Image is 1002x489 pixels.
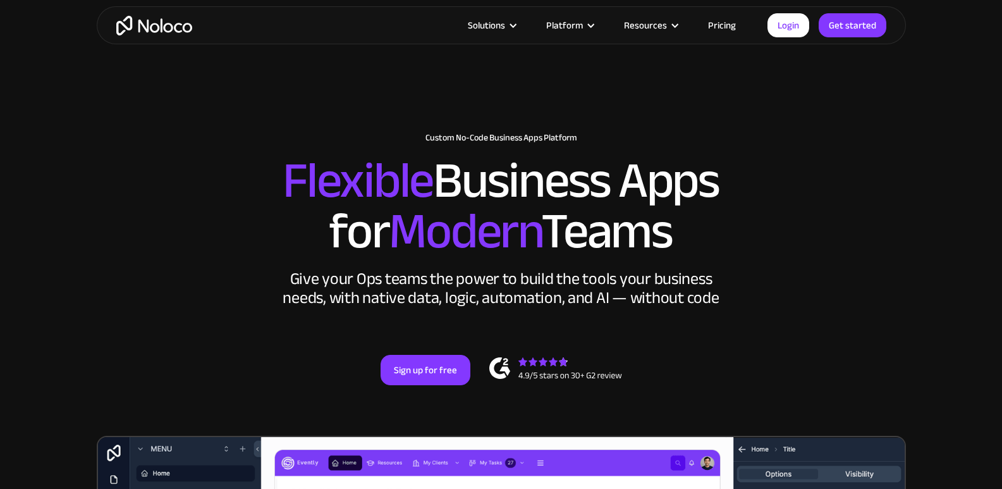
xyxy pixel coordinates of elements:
[767,13,809,37] a: Login
[468,17,505,34] div: Solutions
[109,133,893,143] h1: Custom No-Code Business Apps Platform
[389,184,541,278] span: Modern
[624,17,667,34] div: Resources
[546,17,583,34] div: Platform
[381,355,470,385] a: Sign up for free
[452,17,530,34] div: Solutions
[819,13,886,37] a: Get started
[280,269,723,307] div: Give your Ops teams the power to build the tools your business needs, with native data, logic, au...
[109,156,893,257] h2: Business Apps for Teams
[530,17,608,34] div: Platform
[692,17,752,34] a: Pricing
[608,17,692,34] div: Resources
[283,133,433,228] span: Flexible
[116,16,192,35] a: home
